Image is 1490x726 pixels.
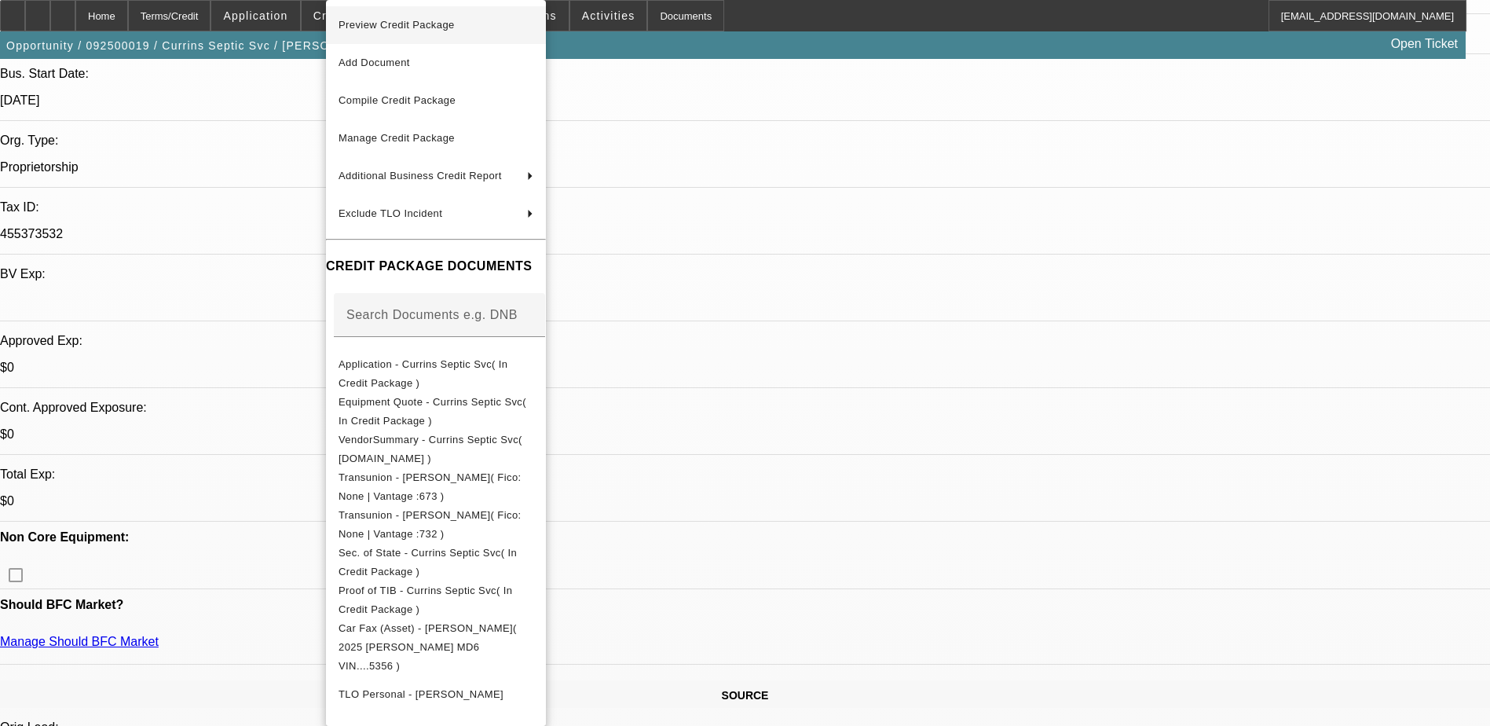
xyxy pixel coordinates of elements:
[339,396,526,427] span: Equipment Quote - Currins Septic Svc( In Credit Package )
[339,170,502,181] span: Additional Business Credit Report
[339,434,522,464] span: VendorSummary - Currins Septic Svc( [DOMAIN_NAME] )
[339,358,507,389] span: Application - Currins Septic Svc( In Credit Package )
[326,468,546,506] button: Transunion - Currin, Brenda( Fico: None | Vantage :673 )
[339,132,455,144] span: Manage Credit Package
[339,547,517,577] span: Sec. of State - Currins Septic Svc( In Credit Package )
[326,581,546,619] button: Proof of TIB - Currins Septic Svc( In Credit Package )
[339,585,512,615] span: Proof of TIB - Currins Septic Svc( In Credit Package )
[326,393,546,431] button: Equipment Quote - Currins Septic Svc( In Credit Package )
[346,308,518,321] mat-label: Search Documents e.g. DNB
[326,619,546,676] button: Car Fax (Asset) - Mack( 2025 Mack MD6 VIN....5356 )
[339,94,456,106] span: Compile Credit Package
[339,207,442,219] span: Exclude TLO Incident
[326,431,546,468] button: VendorSummary - Currins Septic Svc( Equip-Used.com )
[326,544,546,581] button: Sec. of State - Currins Septic Svc( In Credit Package )
[339,471,522,502] span: Transunion - [PERSON_NAME]( Fico: None | Vantage :673 )
[339,688,503,700] span: TLO Personal - [PERSON_NAME]
[326,257,546,276] h4: CREDIT PACKAGE DOCUMENTS
[339,19,455,31] span: Preview Credit Package
[339,622,517,672] span: Car Fax (Asset) - [PERSON_NAME]( 2025 [PERSON_NAME] MD6 VIN....5356 )
[326,676,546,713] button: TLO Personal - Currin, Brenda
[339,57,410,68] span: Add Document
[326,506,546,544] button: Transunion - Currin, Charles( Fico: None | Vantage :732 )
[326,355,546,393] button: Application - Currins Septic Svc( In Credit Package )
[339,509,522,540] span: Transunion - [PERSON_NAME]( Fico: None | Vantage :732 )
